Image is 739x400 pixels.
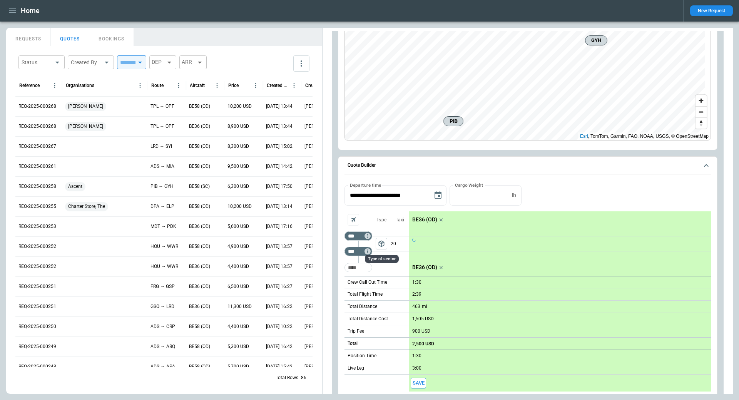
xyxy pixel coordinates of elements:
p: Position Time [348,353,376,359]
p: LRD → SYI [150,143,172,150]
p: REQ-2025-000255 [18,203,56,210]
p: REQ-2025-000252 [18,263,56,270]
span: [PERSON_NAME] [65,97,106,116]
p: 4,400 USD [227,263,249,270]
label: Departure time [350,182,381,188]
p: BE58 (OD) [189,203,210,210]
span: Aircraft selection [348,214,359,226]
span: Type of sector [376,238,387,249]
div: Price [228,83,239,88]
span: Ascent [65,177,85,196]
p: REQ-2025-000249 [18,343,56,350]
p: ADS → MIA [150,163,174,170]
p: Type [376,217,386,223]
div: Not found [344,231,372,241]
p: Taxi [396,217,404,223]
p: 1:30 [412,353,421,359]
button: Route column menu [173,80,184,91]
p: [PERSON_NAME] [304,243,337,250]
p: BE36 (OD) [189,223,210,230]
p: REQ-2025-000251 [18,283,56,290]
p: HOU → WWR [150,243,178,250]
p: REQ-2025-000267 [18,143,56,150]
p: BE58 (OD) [189,343,210,350]
p: [PERSON_NAME] [304,143,337,150]
p: BE36 (OD) [189,283,210,290]
span: GYH [589,37,604,44]
p: 08/22/2025 13:14 [266,203,293,210]
p: Total Rows: [276,375,299,381]
div: , TomTom, Garmin, FAO, NOAA, USGS, © OpenStreetMap [580,132,709,140]
p: BE36 (OD) [412,216,437,223]
p: 08/13/2025 13:57 [266,263,293,270]
span: PIB [447,117,460,125]
p: [PERSON_NAME] [304,163,337,170]
p: 08/04/2025 16:27 [266,283,293,290]
p: BE36 (OD) [412,264,437,271]
button: Aircraft column menu [212,80,222,91]
p: 1:30 [412,279,421,285]
p: BE58 (SC) [189,183,210,190]
div: Route [151,83,164,88]
p: [PERSON_NAME] [304,203,337,210]
div: Too short [344,263,372,272]
p: [PERSON_NAME] [304,123,337,130]
div: ARR [179,55,207,69]
button: Save [411,378,426,389]
p: 6,300 USD [227,183,249,190]
p: 86 [301,375,306,381]
p: [PERSON_NAME] [304,183,337,190]
p: BE36 (OD) [189,303,210,310]
p: 1,505 USD [412,316,434,322]
h6: Quote Builder [348,163,376,168]
p: 09/04/2025 13:44 [266,103,293,110]
p: 9,500 USD [227,163,249,170]
p: TPL → OPF [150,103,174,110]
button: left aligned [376,238,387,249]
div: Aircraft [190,83,205,88]
p: 08/26/2025 14:42 [266,163,293,170]
p: Total Distance Cost [348,316,388,322]
p: [PERSON_NAME] [304,263,337,270]
p: mi [422,303,427,310]
p: 8,900 USD [227,123,249,130]
a: Esri [580,134,588,139]
p: Crew Call Out Time [348,279,387,286]
p: DPA → ELP [150,203,174,210]
p: REQ-2025-000261 [18,163,56,170]
span: Save this aircraft quote and copy details to clipboard [411,378,426,389]
p: Total Distance [348,303,377,310]
p: BE36 (OD) [189,123,210,130]
p: 4,400 USD [227,323,249,330]
p: MDT → PDK [150,223,176,230]
button: New Request [690,5,733,16]
p: REQ-2025-000268 [18,103,56,110]
button: more [293,55,309,72]
p: 09/04/2025 13:44 [266,123,293,130]
p: 8,300 USD [227,143,249,150]
p: 10,200 USD [227,103,252,110]
p: FRG → GSP [150,283,175,290]
p: 08/13/2025 13:57 [266,243,293,250]
p: REQ-2025-000258 [18,183,56,190]
div: Organisations [66,83,94,88]
p: BE36 (OD) [189,263,210,270]
p: 5,300 USD [227,343,249,350]
div: Reference [19,83,40,88]
h1: Home [21,6,40,15]
p: [PERSON_NAME] [304,223,337,230]
p: 10,200 USD [227,203,252,210]
p: [PERSON_NAME] [304,343,337,350]
p: 07/31/2025 16:42 [266,343,293,350]
p: Total Flight Time [348,291,383,298]
p: ADS → ABQ [150,343,175,350]
button: Quote Builder [344,157,711,174]
button: REQUESTS [6,28,51,46]
p: 08/19/2025 17:16 [266,223,293,230]
p: 900 USD [412,328,430,334]
div: DEP [149,55,176,69]
div: Quote Builder [344,185,711,392]
span: package_2 [378,240,385,248]
p: ADS → CRP [150,323,175,330]
p: 463 [412,304,420,310]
